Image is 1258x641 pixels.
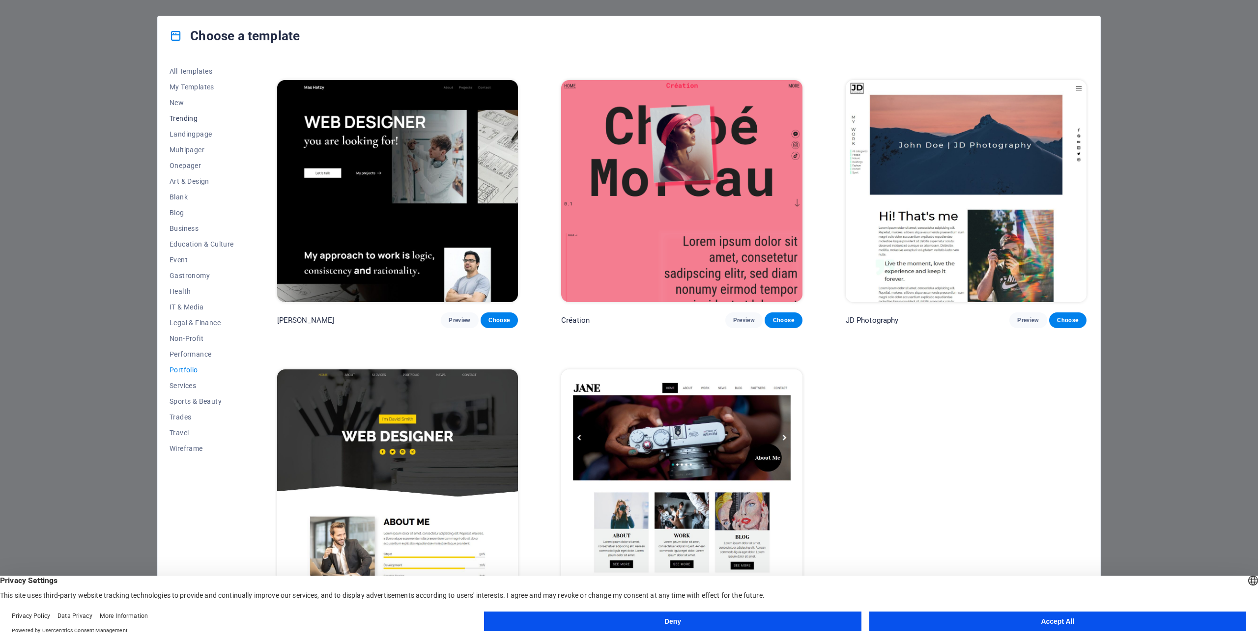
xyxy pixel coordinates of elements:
[170,397,234,405] span: Sports & Beauty
[846,315,899,325] p: JD Photography
[449,316,470,324] span: Preview
[1017,316,1039,324] span: Preview
[170,205,234,221] button: Blog
[170,393,234,409] button: Sports & Beauty
[561,80,802,302] img: Création
[170,268,234,283] button: Gastronomy
[170,63,234,79] button: All Templates
[170,79,234,95] button: My Templates
[277,315,335,325] p: [PERSON_NAME]
[170,236,234,252] button: Education & Culture
[170,283,234,299] button: Health
[170,99,234,107] span: New
[488,316,510,324] span: Choose
[772,316,794,324] span: Choose
[765,312,802,328] button: Choose
[170,413,234,421] span: Trades
[1049,312,1086,328] button: Choose
[170,95,234,111] button: New
[561,369,802,591] img: Jane
[170,240,234,248] span: Education & Culture
[170,67,234,75] span: All Templates
[170,409,234,425] button: Trades
[277,80,518,302] img: Max Hatzy
[170,130,234,138] span: Landingpage
[170,142,234,158] button: Multipager
[170,299,234,315] button: IT & Media
[170,173,234,189] button: Art & Design
[170,158,234,173] button: Onepager
[170,162,234,169] span: Onepager
[170,429,234,437] span: Travel
[170,441,234,456] button: Wireframe
[170,331,234,346] button: Non-Profit
[1057,316,1079,324] span: Choose
[170,111,234,126] button: Trending
[481,312,518,328] button: Choose
[170,126,234,142] button: Landingpage
[170,319,234,327] span: Legal & Finance
[170,350,234,358] span: Performance
[441,312,478,328] button: Preview
[170,252,234,268] button: Event
[170,189,234,205] button: Blank
[170,445,234,452] span: Wireframe
[170,303,234,311] span: IT & Media
[277,369,518,591] img: Portfolio
[846,80,1086,302] img: JD Photography
[170,382,234,390] span: Services
[170,209,234,217] span: Blog
[170,362,234,378] button: Portfolio
[725,312,763,328] button: Preview
[170,221,234,236] button: Business
[1009,312,1047,328] button: Preview
[733,316,755,324] span: Preview
[170,146,234,154] span: Multipager
[170,114,234,122] span: Trending
[170,425,234,441] button: Travel
[170,28,300,44] h4: Choose a template
[561,315,590,325] p: Création
[170,83,234,91] span: My Templates
[170,256,234,264] span: Event
[170,193,234,201] span: Blank
[170,272,234,279] span: Gastronomy
[170,378,234,393] button: Services
[170,177,234,185] span: Art & Design
[170,315,234,331] button: Legal & Finance
[170,224,234,232] span: Business
[170,346,234,362] button: Performance
[170,287,234,295] span: Health
[170,334,234,342] span: Non-Profit
[170,366,234,374] span: Portfolio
